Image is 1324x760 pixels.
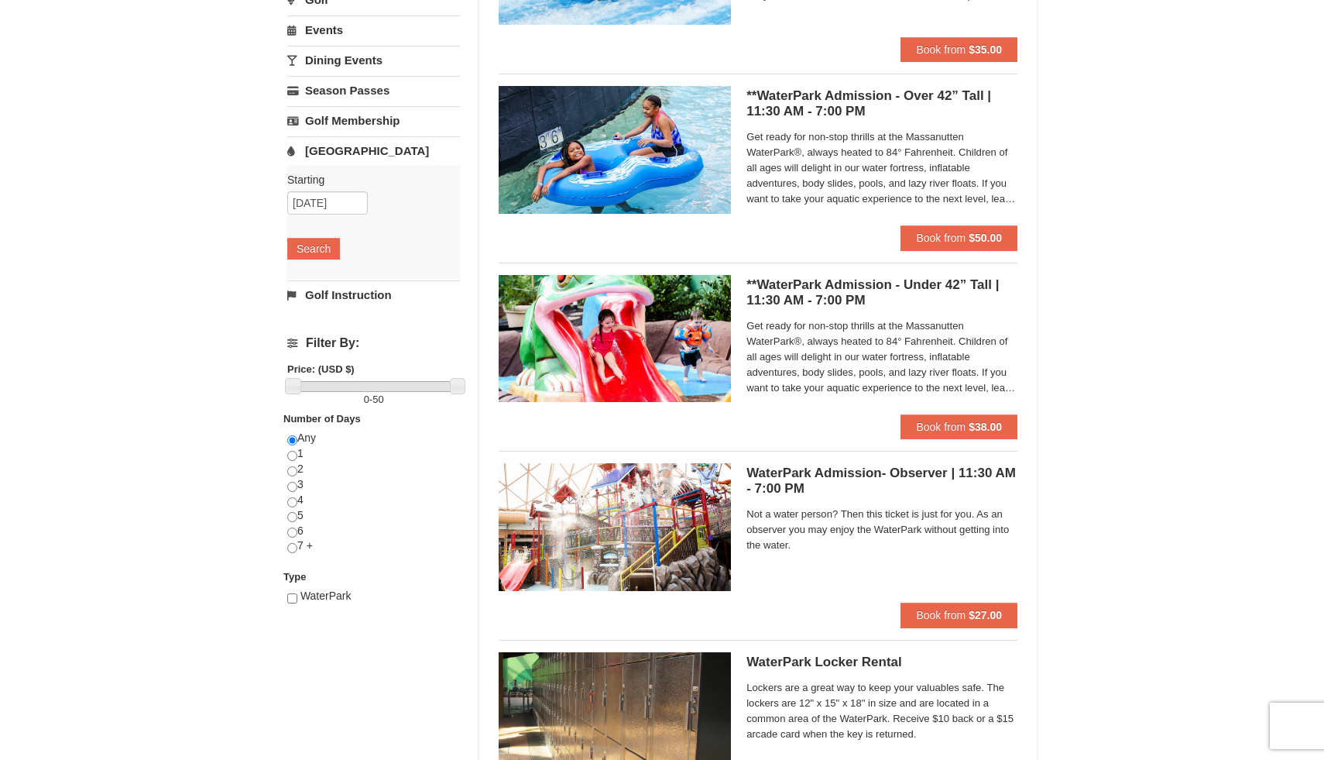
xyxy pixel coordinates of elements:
[916,232,966,244] span: Book from
[287,280,460,309] a: Golf Instruction
[969,421,1002,433] strong: $38.00
[746,318,1017,396] span: Get ready for non-stop thrills at the Massanutten WaterPark®, always heated to 84° Fahrenheit. Ch...
[969,232,1002,244] strong: $50.00
[499,463,731,590] img: 6619917-1522-bd7b88d9.jpg
[372,394,383,405] span: 50
[283,571,306,583] strong: Type
[287,392,460,408] label: -
[287,46,460,74] a: Dining Events
[283,413,361,425] strong: Number of Days
[746,277,1017,308] h5: **WaterPark Admission - Under 42” Tall | 11:30 AM - 7:00 PM
[287,363,355,375] strong: Price: (USD $)
[969,43,1002,56] strong: $35.00
[364,394,369,405] span: 0
[746,507,1017,553] span: Not a water person? Then this ticket is just for you. As an observer you may enjoy the WaterPark ...
[900,37,1017,62] button: Book from $35.00
[499,86,731,213] img: 6619917-720-80b70c28.jpg
[746,88,1017,119] h5: **WaterPark Admission - Over 42” Tall | 11:30 AM - 7:00 PM
[287,136,460,165] a: [GEOGRAPHIC_DATA]
[900,414,1017,439] button: Book from $38.00
[287,76,460,105] a: Season Passes
[746,129,1017,207] span: Get ready for non-stop thrills at the Massanutten WaterPark®, always heated to 84° Fahrenheit. Ch...
[287,106,460,135] a: Golf Membership
[900,225,1017,250] button: Book from $50.00
[287,172,448,187] label: Starting
[499,275,731,402] img: 6619917-732-e1c471e4.jpg
[746,655,1017,670] h5: WaterPark Locker Rental
[916,609,966,621] span: Book from
[287,431,460,569] div: Any 1 2 3 4 5 6 7 +
[916,421,966,433] span: Book from
[287,15,460,44] a: Events
[969,609,1002,621] strong: $27.00
[916,43,966,56] span: Book from
[287,238,340,260] button: Search
[746,466,1017,497] h5: WaterPark Admission- Observer | 11:30 AM - 7:00 PM
[287,336,460,350] h4: Filter By:
[900,603,1017,628] button: Book from $27.00
[746,680,1017,742] span: Lockers are a great way to keep your valuables safe. The lockers are 12" x 15" x 18" in size and ...
[300,590,352,602] span: WaterPark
